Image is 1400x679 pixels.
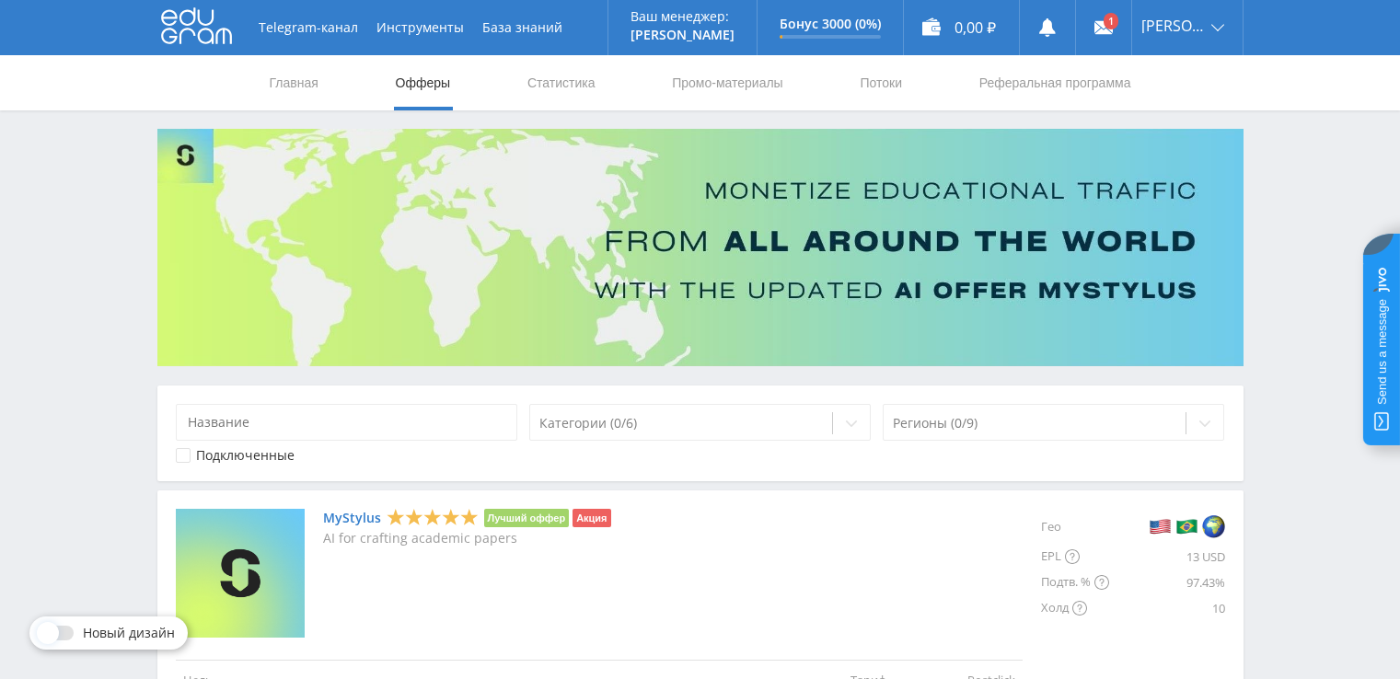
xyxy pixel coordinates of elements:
div: 10 [1109,595,1225,621]
a: Реферальная программа [978,55,1133,110]
li: Акция [573,509,610,527]
div: EPL [1041,544,1109,570]
a: MyStylus [323,511,381,525]
a: Промо-материалы [670,55,784,110]
p: Ваш менеджер: [631,9,735,24]
div: Гео [1041,509,1109,544]
div: 13 USD [1109,544,1225,570]
p: [PERSON_NAME] [631,28,735,42]
div: 97.43% [1109,570,1225,595]
div: 5 Stars [387,508,479,527]
img: MyStylus [176,509,305,638]
span: [PERSON_NAME] [1141,18,1206,33]
a: Статистика [526,55,597,110]
img: Banner [157,129,1244,366]
p: AI for crafting academic papers [323,531,611,546]
li: Лучший оффер [484,509,570,527]
div: Подтв. % [1041,570,1109,595]
a: Потоки [858,55,904,110]
div: Холд [1041,595,1109,621]
a: Офферы [394,55,453,110]
div: Подключенные [196,448,295,463]
p: Бонус 3000 (0%) [780,17,881,31]
input: Название [176,404,518,441]
span: Новый дизайн [83,626,175,640]
a: Главная [268,55,320,110]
